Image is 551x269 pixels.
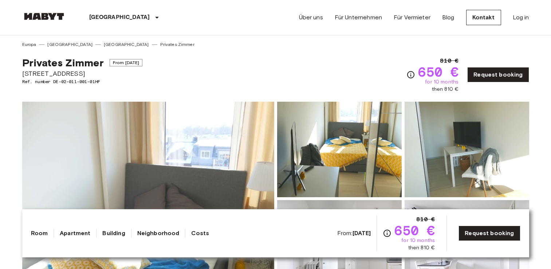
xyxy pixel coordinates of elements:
span: [STREET_ADDRESS] [22,69,143,78]
a: Request booking [467,67,529,82]
a: Über uns [299,13,323,22]
a: Apartment [60,229,90,238]
a: Blog [442,13,454,22]
svg: Check cost overview for full price breakdown. Please note that discounts apply to new joiners onl... [383,229,391,238]
span: then 810 € [408,244,435,252]
a: Request booking [458,226,520,241]
span: Privates Zimmer [22,56,104,69]
a: Costs [191,229,209,238]
svg: Check cost overview for full price breakdown. Please note that discounts apply to new joiners onl... [406,70,415,79]
span: 810 € [440,56,458,65]
a: [GEOGRAPHIC_DATA] [104,41,149,48]
a: Neighborhood [137,229,180,238]
a: Für Vermieter [394,13,430,22]
span: 650 € [394,224,435,237]
span: for 10 months [425,78,458,86]
span: then 810 € [432,86,459,93]
a: Europa [22,41,36,48]
p: [GEOGRAPHIC_DATA] [89,13,150,22]
img: Picture of unit DE-02-011-001-01HF [277,102,402,197]
a: [GEOGRAPHIC_DATA] [47,41,93,48]
span: From: [337,229,371,237]
a: Log in [513,13,529,22]
a: Building [102,229,125,238]
span: 650 € [418,65,458,78]
span: for 10 months [401,237,435,244]
img: Habyt [22,13,66,20]
a: Privates Zimmer [160,41,194,48]
span: 810 € [416,215,435,224]
span: Ref. number DE-02-011-001-01HF [22,78,143,85]
a: Für Unternehmen [335,13,382,22]
img: Picture of unit DE-02-011-001-01HF [405,102,529,197]
span: From [DATE] [110,59,143,66]
a: Room [31,229,48,238]
b: [DATE] [353,230,371,237]
a: Kontakt [466,10,501,25]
